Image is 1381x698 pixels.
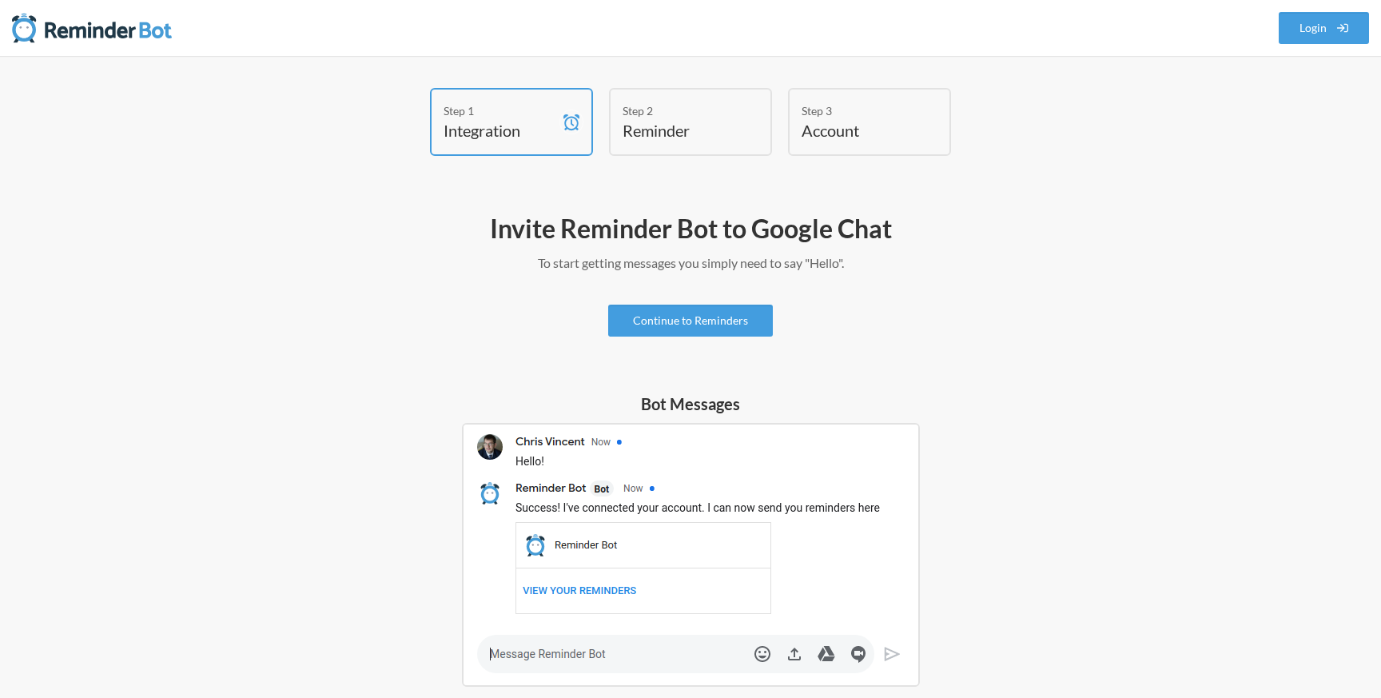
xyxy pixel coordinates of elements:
a: Continue to Reminders [608,305,773,337]
h5: Bot Messages [462,393,920,415]
h4: Reminder [623,119,734,142]
h2: Invite Reminder Bot to Google Chat [227,212,1154,245]
h4: Integration [444,119,555,142]
div: Step 2 [623,102,734,119]
div: Step 3 [802,102,913,119]
img: Reminder Bot [12,12,172,44]
p: To start getting messages you simply need to say "Hello". [227,253,1154,273]
div: Step 1 [444,102,555,119]
a: Login [1279,12,1370,44]
h4: Account [802,119,913,142]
